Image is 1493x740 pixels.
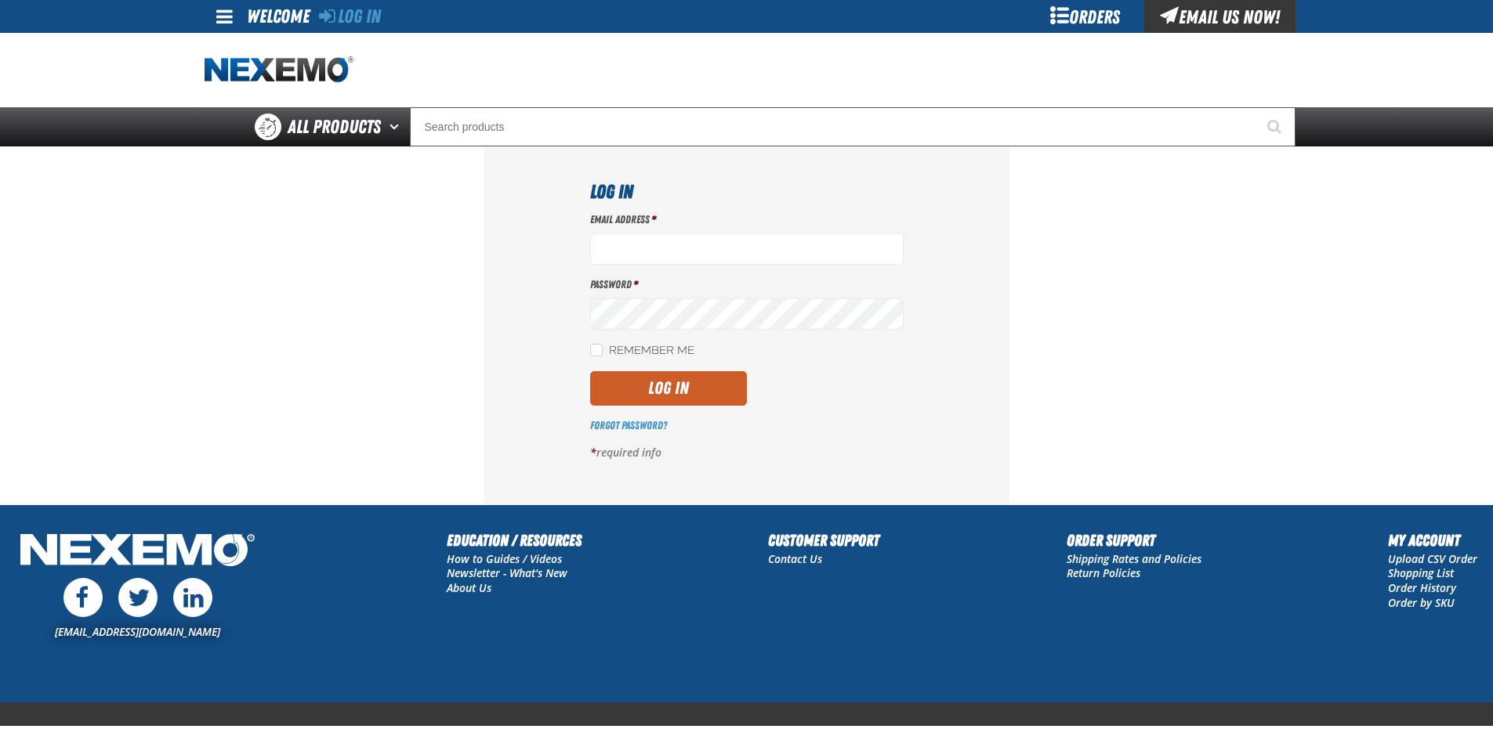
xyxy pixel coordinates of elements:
[319,5,381,27] a: Log In
[1067,565,1140,580] a: Return Policies
[1388,551,1477,566] a: Upload CSV Order
[1388,529,1477,552] h2: My Account
[55,624,220,639] a: [EMAIL_ADDRESS][DOMAIN_NAME]
[288,113,381,141] span: All Products
[590,446,904,460] p: required info
[1388,580,1456,595] a: Order History
[16,529,259,575] img: Nexemo Logo
[590,277,904,292] label: Password
[590,419,667,431] a: Forgot Password?
[590,344,694,359] label: Remember Me
[1388,565,1454,580] a: Shopping List
[1388,595,1455,610] a: Order by SKU
[447,565,567,580] a: Newsletter - What's New
[1067,551,1201,566] a: Shipping Rates and Policies
[205,56,353,84] img: Nexemo logo
[205,56,353,84] a: Home
[447,551,562,566] a: How to Guides / Videos
[590,178,904,206] h1: Log In
[1256,107,1296,146] button: Start Searching
[1067,529,1201,552] h2: Order Support
[447,580,491,595] a: About Us
[590,371,747,406] button: Log In
[768,551,822,566] a: Contact Us
[384,107,410,146] button: Open All Products pages
[410,107,1296,146] input: Search
[768,529,879,552] h2: Customer Support
[447,529,582,552] h2: Education / Resources
[590,344,603,356] input: Remember Me
[590,212,904,227] label: Email Address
